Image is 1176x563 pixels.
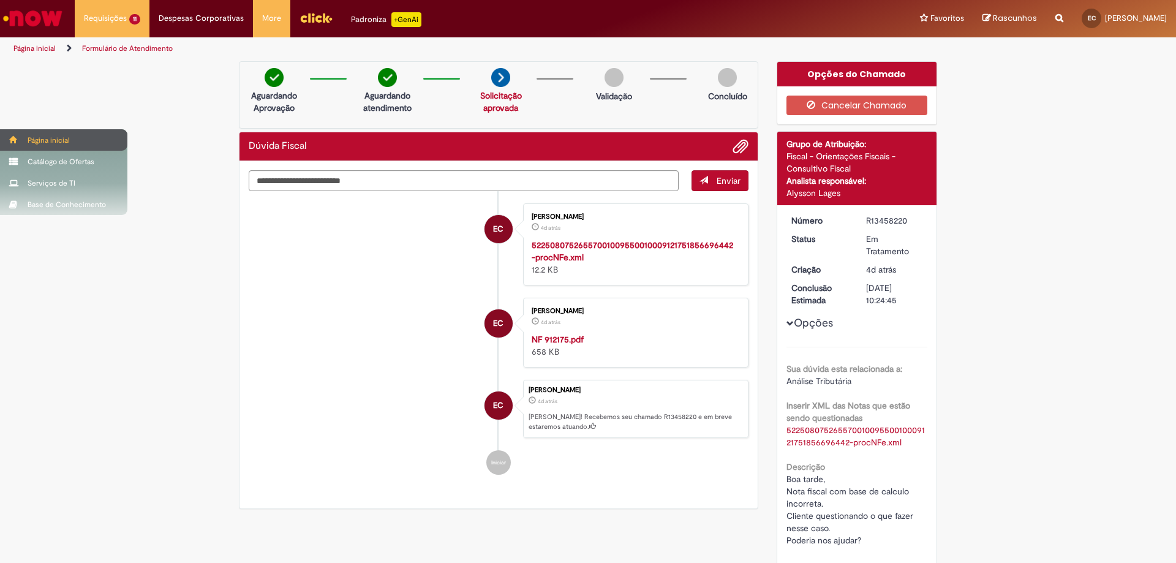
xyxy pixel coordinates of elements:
[786,150,928,175] div: Fiscal - Orientações Fiscais - Consultivo Fiscal
[265,68,284,87] img: check-circle-green.png
[541,319,560,326] span: 4d atrás
[391,12,421,27] p: +GenAi
[786,363,902,374] b: Sua dúvida esta relacionada a:
[786,175,928,187] div: Analista responsável:
[782,263,858,276] dt: Criação
[529,412,742,431] p: [PERSON_NAME]! Recebemos seu chamado R13458220 e em breve estaremos atuando.
[244,89,304,114] p: Aguardando Aprovação
[541,224,560,232] span: 4d atrás
[993,12,1037,24] span: Rascunhos
[786,96,928,115] button: Cancelar Chamado
[786,187,928,199] div: Alysson Lages
[1088,14,1096,22] span: EC
[982,13,1037,25] a: Rascunhos
[733,138,748,154] button: Adicionar anexos
[866,263,923,276] div: 28/08/2025 14:24:04
[786,138,928,150] div: Grupo de Atribuição:
[717,175,741,186] span: Enviar
[13,43,56,53] a: Página inicial
[484,391,513,420] div: Ederson Carneiro Da Cunha
[786,400,910,423] b: Inserir XML das Notas que estão sendo questionadas
[866,214,923,227] div: R13458220
[782,282,858,306] dt: Conclusão Estimada
[777,62,937,86] div: Opções do Chamado
[541,319,560,326] time: 28/08/2025 14:22:28
[484,309,513,338] div: Ederson Carneiro Da Cunha
[532,239,736,276] div: 12.2 KB
[532,333,736,358] div: 658 KB
[491,68,510,87] img: arrow-next.png
[708,90,747,102] p: Concluído
[300,9,333,27] img: click_logo_yellow_360x200.png
[786,376,851,387] span: Análise Tributária
[484,215,513,243] div: Ederson Carneiro Da Cunha
[532,240,733,263] a: 52250807526557001009550010009121751856696442-procNFe.xml
[596,90,632,102] p: Validação
[866,264,896,275] time: 28/08/2025 14:24:04
[782,214,858,227] dt: Número
[84,12,127,25] span: Requisições
[786,461,825,472] b: Descrição
[529,387,742,394] div: [PERSON_NAME]
[692,170,748,191] button: Enviar
[786,474,916,546] span: Boa tarde, Nota fiscal com base de calculo incorreta. Cliente questionando o que fazer nesse caso...
[493,214,503,244] span: EC
[786,425,925,448] a: Download de 52250807526557001009550010009121751856696442-procNFe.xml
[249,191,748,488] ul: Histórico de tíquete
[718,68,737,87] img: img-circle-grey.png
[866,233,923,257] div: Em Tratamento
[532,213,736,221] div: [PERSON_NAME]
[249,170,679,191] textarea: Digite sua mensagem aqui...
[541,224,560,232] time: 28/08/2025 14:23:58
[129,14,140,25] span: 11
[538,398,557,405] span: 4d atrás
[532,334,584,345] a: NF 912175.pdf
[249,380,748,439] li: Ederson Carneiro Da Cunha
[493,309,503,338] span: EC
[605,68,624,87] img: img-circle-grey.png
[480,90,522,113] a: Solicitação aprovada
[532,308,736,315] div: [PERSON_NAME]
[378,68,397,87] img: check-circle-green.png
[9,37,775,60] ul: Trilhas de página
[249,141,307,152] h2: Dúvida Fiscal Histórico de tíquete
[82,43,173,53] a: Formulário de Atendimento
[1,6,64,31] img: ServiceNow
[866,282,923,306] div: [DATE] 10:24:45
[262,12,281,25] span: More
[782,233,858,245] dt: Status
[159,12,244,25] span: Despesas Corporativas
[866,264,896,275] span: 4d atrás
[930,12,964,25] span: Favoritos
[538,398,557,405] time: 28/08/2025 14:24:04
[1105,13,1167,23] span: [PERSON_NAME]
[351,12,421,27] div: Padroniza
[493,391,503,420] span: EC
[358,89,417,114] p: Aguardando atendimento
